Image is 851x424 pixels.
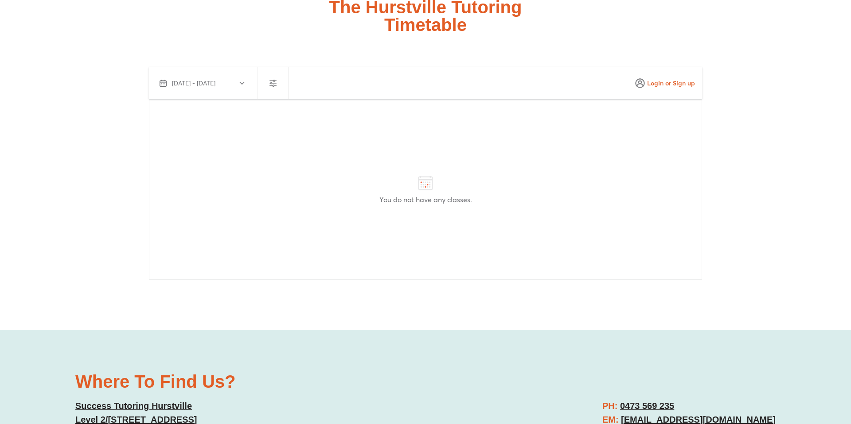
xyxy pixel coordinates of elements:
iframe: Chat Widget [699,324,851,424]
span: PH: [602,401,617,411]
h2: Where To Find Us? [75,373,417,390]
a: 0473 569 235 [620,401,674,411]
